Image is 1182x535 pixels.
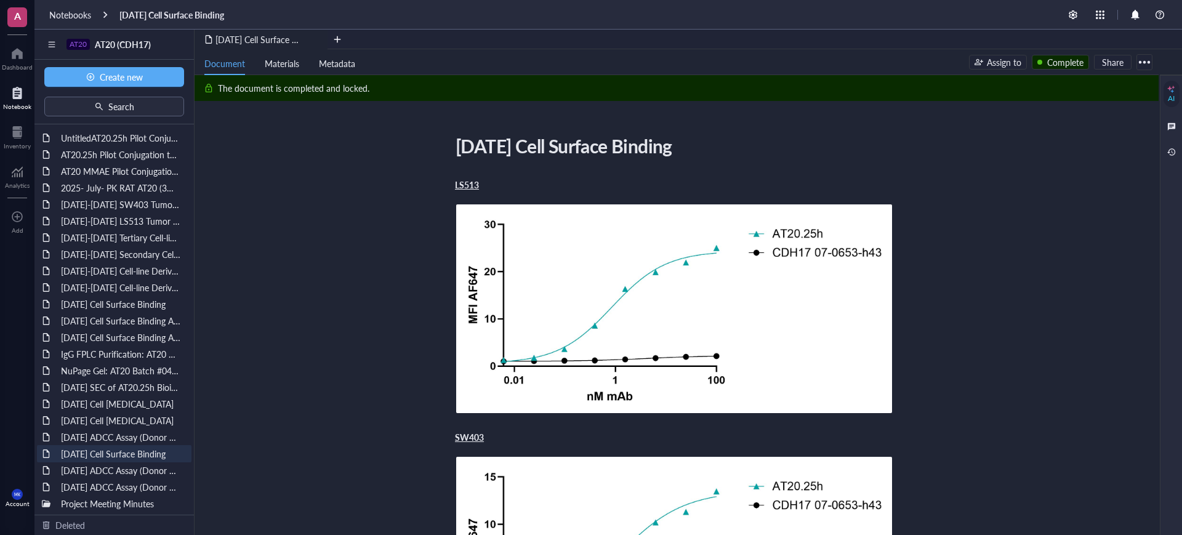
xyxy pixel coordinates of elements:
div: Assign to [987,55,1021,69]
div: [DATE] ADCC Assay (Donor 1 out of 3) [55,478,187,496]
div: Inventory [4,142,31,150]
span: MK [14,492,20,497]
div: Notebook [3,103,31,110]
div: Deleted [55,518,85,532]
button: Share [1094,55,1132,70]
span: Metadata [319,57,355,70]
span: AT20 (CDH17) [95,38,151,50]
div: 2025- July- PK RAT AT20 (3mg/kg; 6mg/kg & 9mg/kg) [55,179,187,196]
div: The document is completed and locked. [218,81,369,95]
div: [DATE] ADCC Assay (Donor 3 out of 3) [55,428,187,446]
button: Create new [44,67,184,87]
div: UntitledAT20.25h Pilot Conjugation to VC-MMAE and GGFG-DXd [DATE] [55,129,187,147]
div: Account [6,500,30,507]
div: Add [12,227,23,234]
div: [DATE] Cell [MEDICAL_DATA] [55,395,187,412]
div: [DATE]-[DATE] Tertiary Cell-line Derived Xenograft (CDX) Model SNU-16 [55,229,187,246]
button: Search [44,97,184,116]
div: Dashboard [2,63,33,71]
div: [DATE] Cell [MEDICAL_DATA] [55,412,187,429]
a: [DATE] Cell Surface Binding [119,9,224,20]
span: Create new [100,72,143,82]
div: [DATE]-[DATE] SW403 Tumor Growth Pilot Study [55,196,187,213]
div: [DATE]-[DATE] Cell-line Derived Xenograft (CDX) Model AsPC-1 [55,262,187,280]
div: [DATE] Cell Surface Binding [450,131,888,161]
div: [DATE] Cell Surface Binding [55,445,187,462]
div: [DATE]-[DATE] LS513 Tumor Growth Pilot Study [55,212,187,230]
div: AT20 [70,40,87,49]
a: Notebooks [49,9,91,20]
div: [DATE]-[DATE] Cell-line Derived Xenograft (CDX) Model SNU-16 [55,279,187,296]
a: Analytics [5,162,30,189]
div: AT20.25h Pilot Conjugation to VC-MMAE and GGFG-DXd [DATE] [55,146,187,163]
div: [DATE] SEC of AT20.25h Biointron [55,379,187,396]
img: genemod-experiment-image [455,203,893,414]
a: Notebook [3,83,31,110]
div: [DATE] Cell Surface Binding Assay [55,329,187,346]
div: [DATE] ADCC Assay (Donor 2 out of 3) [55,462,187,479]
a: Dashboard [2,44,33,71]
span: Search [108,102,134,111]
div: [DATE] Cell Surface Binding [55,296,187,313]
div: Project Meeting Minutes [55,495,187,512]
span: A [14,8,21,23]
div: Analytics [5,182,30,189]
div: [DATE] Cell Surface Binding Assay [55,312,187,329]
div: [DATE]-[DATE] Secondary Cell-line Derived Xenograft (CDX) Model SNU-16 [55,246,187,263]
span: Document [204,57,245,70]
div: NuPage Gel: AT20 Batch #04162025, #051525, #060325 [55,362,187,379]
span: Materials [265,57,299,70]
div: AI [1168,94,1175,103]
div: IgG FPLC Purification: AT20 Batch #060325 [55,345,187,363]
div: Complete [1047,55,1083,69]
div: AT20 MMAE Pilot Conjugation [DATE] [55,163,187,180]
span: Share [1102,57,1124,68]
span: SW403 [455,431,484,443]
a: Inventory [4,123,31,150]
div: Immunization [55,512,187,529]
span: LS513 [455,179,479,191]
